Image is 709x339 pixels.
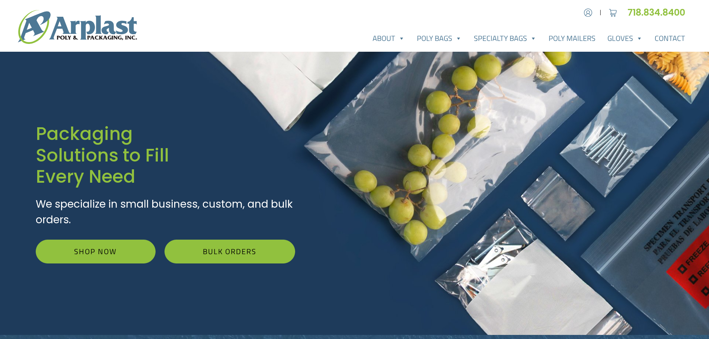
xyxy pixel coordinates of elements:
[36,196,295,228] p: We specialize in small business, custom, and bulk orders.
[367,31,411,46] a: About
[36,240,156,263] a: Shop Now
[36,123,295,188] h1: Packaging Solutions to Fill Every Need
[600,8,601,17] span: |
[627,6,691,19] a: 718.834.8400
[543,31,601,46] a: Poly Mailers
[411,31,468,46] a: Poly Bags
[649,31,691,46] a: Contact
[18,10,137,44] img: logo
[165,240,295,263] a: Bulk Orders
[468,31,543,46] a: Specialty Bags
[601,31,649,46] a: Gloves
